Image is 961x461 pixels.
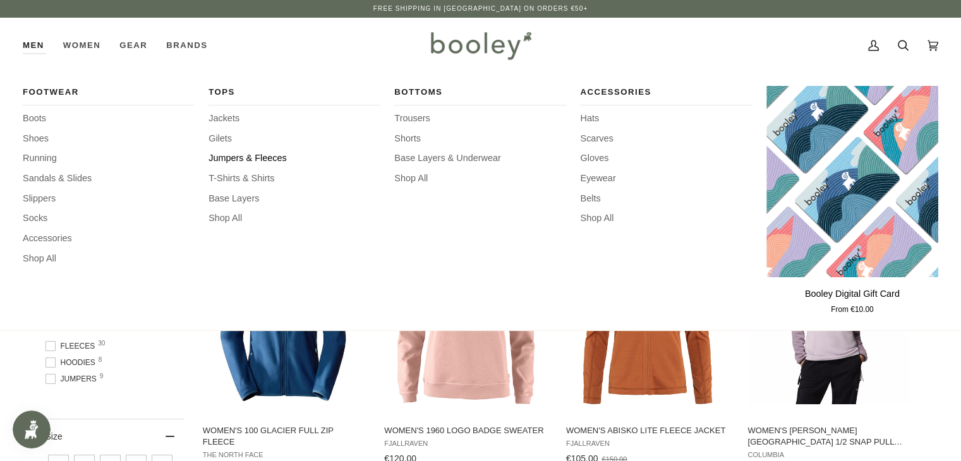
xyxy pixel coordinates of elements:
a: T-Shirts & Shirts [209,172,380,186]
a: Gear [110,18,157,73]
a: Tops [209,86,380,105]
span: Women's 1960 Logo Badge Sweater [384,425,548,436]
a: Boots [23,112,195,126]
a: Base Layers [209,192,380,206]
a: Shop All [23,252,195,266]
a: Running [23,152,195,165]
a: Accessories [23,232,195,246]
span: Gear [119,39,147,52]
a: Gloves [580,152,752,165]
a: Shoes [23,132,195,146]
span: Jumpers [45,373,100,385]
a: Scarves [580,132,752,146]
span: Size [45,431,63,441]
span: Women's [PERSON_NAME][GEOGRAPHIC_DATA] 1/2 Snap Pull Over II [747,425,911,448]
span: Fjallraven [566,440,730,448]
span: The North Face [203,451,366,459]
a: Shop All [209,212,380,225]
a: Sandals & Slides [23,172,195,186]
a: Shop All [580,212,752,225]
a: Belts [580,192,752,206]
a: Men [23,18,54,73]
a: Slippers [23,192,195,206]
a: Accessories [580,86,752,105]
span: Footwear [23,86,195,99]
a: Shorts [394,132,566,146]
a: Base Layers & Underwear [394,152,566,165]
span: Hoodies [45,357,99,368]
span: 8 [99,357,102,363]
span: Brands [166,39,207,52]
a: Booley Digital Gift Card [766,282,938,316]
p: Booley Digital Gift Card [805,287,900,301]
a: Trousers [394,112,566,126]
span: Fjallraven [384,440,548,448]
span: 9 [100,373,104,380]
a: Jackets [209,112,380,126]
span: Women [63,39,100,52]
span: Columbia [747,451,911,459]
span: 30 [98,340,105,347]
iframe: Button to open loyalty program pop-up [13,410,51,448]
span: Women's Abisko Lite Fleece Jacket [566,425,730,436]
img: Booley [425,27,536,64]
a: Booley Digital Gift Card [766,86,938,277]
a: Gilets [209,132,380,146]
a: Brands [157,18,217,73]
product-grid-item: Booley Digital Gift Card [766,86,938,315]
span: Fleeces [45,340,99,352]
a: Jumpers & Fleeces [209,152,380,165]
span: From €10.00 [831,304,873,316]
span: Accessories [580,86,752,99]
a: Eyewear [580,172,752,186]
span: Bottoms [394,86,566,99]
div: Men Footwear Boots Shoes Running Sandals & Slides Slippers Socks Accessories Shop All Tops Jacket... [23,18,54,73]
a: Footwear [23,86,195,105]
a: Bottoms [394,86,566,105]
a: Women [54,18,110,73]
a: Socks [23,212,195,225]
span: Women's 100 Glacier Full Zip Fleece [203,425,366,448]
product-grid-item-variant: €10.00 [766,86,938,277]
p: Free Shipping in [GEOGRAPHIC_DATA] on Orders €50+ [373,4,588,14]
a: Hats [580,112,752,126]
a: Shop All [394,172,566,186]
span: Tops [209,86,380,99]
